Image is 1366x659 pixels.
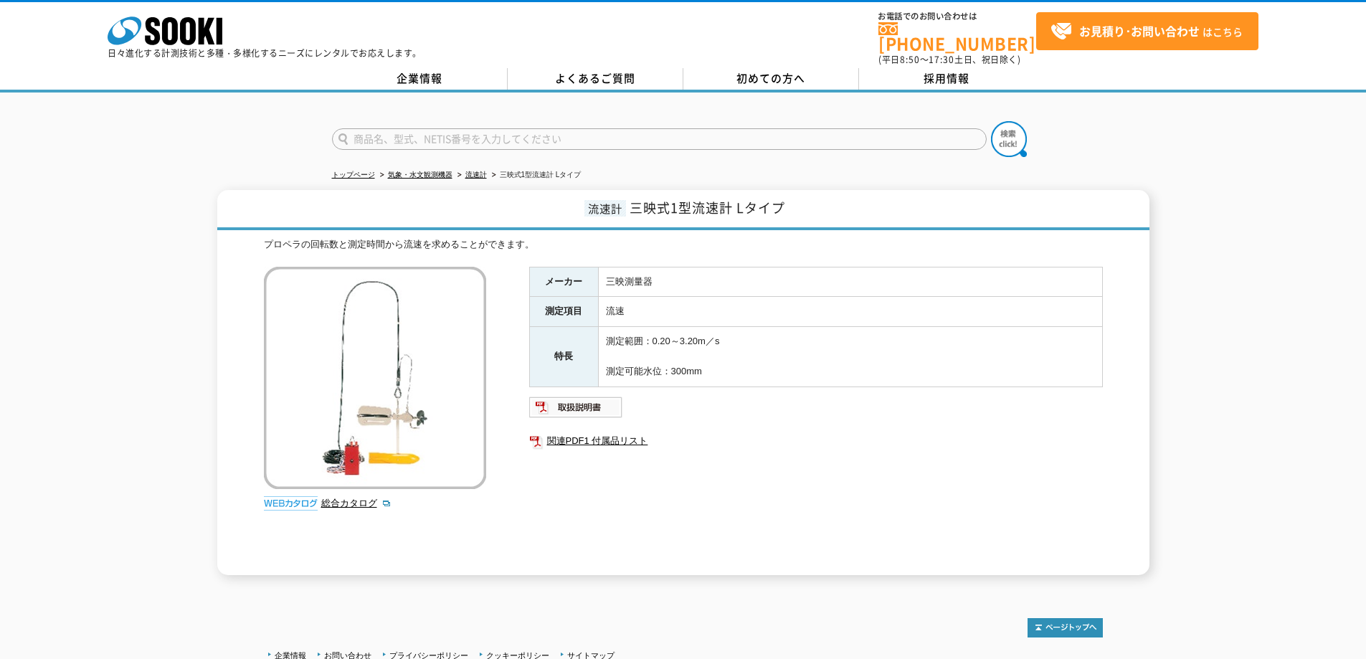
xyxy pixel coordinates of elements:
li: 三映式1型流速計 Lタイプ [489,168,582,183]
div: プロペラの回転数と測定時間から流速を求めることができます。 [264,237,1103,252]
span: お電話でのお問い合わせは [878,12,1036,21]
a: 流速計 [465,171,487,179]
a: 関連PDF1 付属品リスト [529,432,1103,450]
span: (平日 ～ 土日、祝日除く) [878,53,1020,66]
span: 8:50 [900,53,920,66]
span: 流速計 [584,200,626,217]
img: トップページへ [1028,618,1103,637]
span: はこちら [1050,21,1243,42]
a: [PHONE_NUMBER] [878,22,1036,52]
a: 採用情報 [859,68,1035,90]
th: メーカー [529,267,598,297]
span: 三映式1型流速計 Lタイプ [630,198,785,217]
input: 商品名、型式、NETIS番号を入力してください [332,128,987,150]
span: 初めての方へ [736,70,805,86]
p: 日々進化する計測技術と多種・多様化するニーズにレンタルでお応えします。 [108,49,422,57]
a: 初めての方へ [683,68,859,90]
img: webカタログ [264,496,318,511]
a: 企業情報 [332,68,508,90]
a: 総合カタログ [321,498,392,508]
strong: お見積り･お問い合わせ [1079,22,1200,39]
a: お見積り･お問い合わせはこちら [1036,12,1258,50]
a: 気象・水文観測機器 [388,171,452,179]
img: 取扱説明書 [529,396,623,419]
td: 測定範囲：0.20～3.20m／s 測定可能水位：300mm [598,327,1102,387]
td: 三映測量器 [598,267,1102,297]
span: 17:30 [929,53,954,66]
a: トップページ [332,171,375,179]
th: 測定項目 [529,297,598,327]
a: よくあるご質問 [508,68,683,90]
a: 取扱説明書 [529,405,623,416]
img: btn_search.png [991,121,1027,157]
td: 流速 [598,297,1102,327]
img: 三映式1型流速計 Lタイプ [264,267,486,489]
th: 特長 [529,327,598,387]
